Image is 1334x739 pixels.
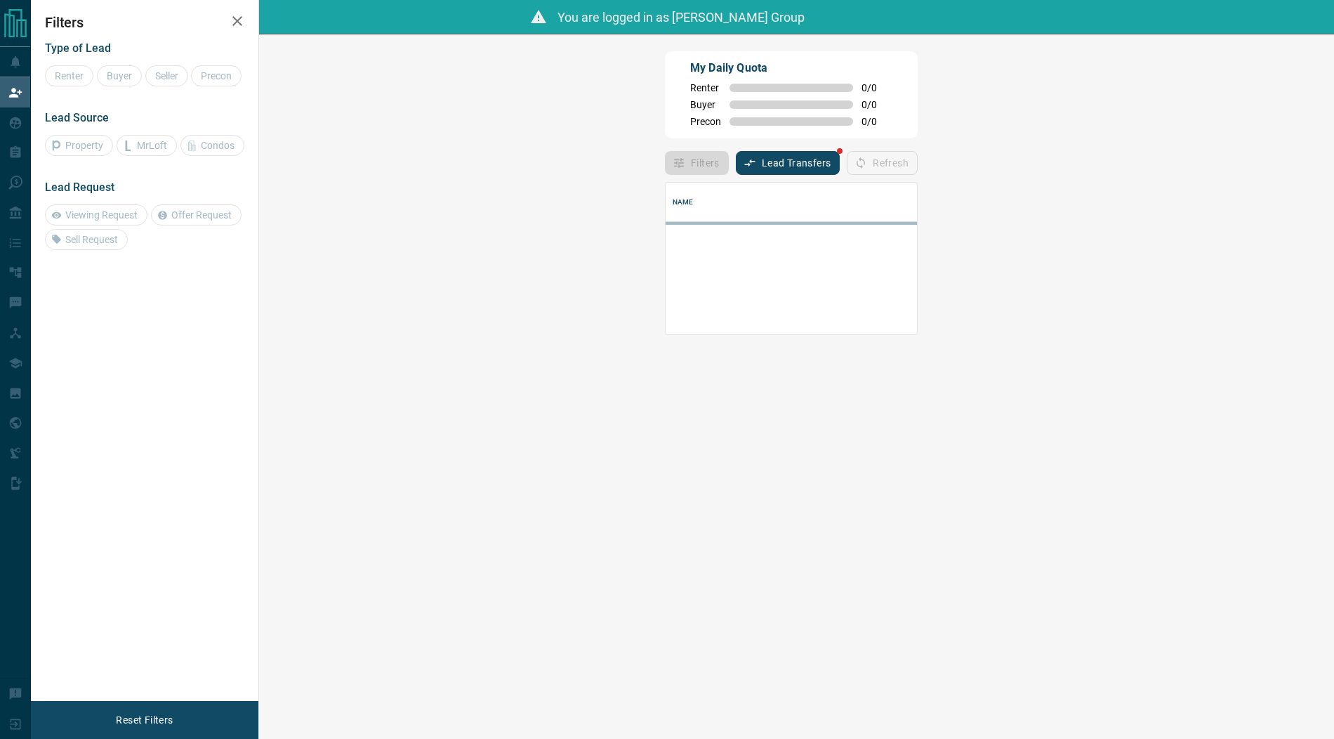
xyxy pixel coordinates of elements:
[45,111,109,124] span: Lead Source
[45,41,111,55] span: Type of Lead
[861,116,892,127] span: 0 / 0
[690,99,721,110] span: Buyer
[666,183,1149,222] div: Name
[861,99,892,110] span: 0 / 0
[690,116,721,127] span: Precon
[45,181,114,194] span: Lead Request
[861,82,892,93] span: 0 / 0
[107,708,182,732] button: Reset Filters
[673,183,694,222] div: Name
[690,82,721,93] span: Renter
[45,14,244,31] h2: Filters
[690,60,892,77] p: My Daily Quota
[557,10,805,25] span: You are logged in as [PERSON_NAME] Group
[736,151,840,175] button: Lead Transfers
